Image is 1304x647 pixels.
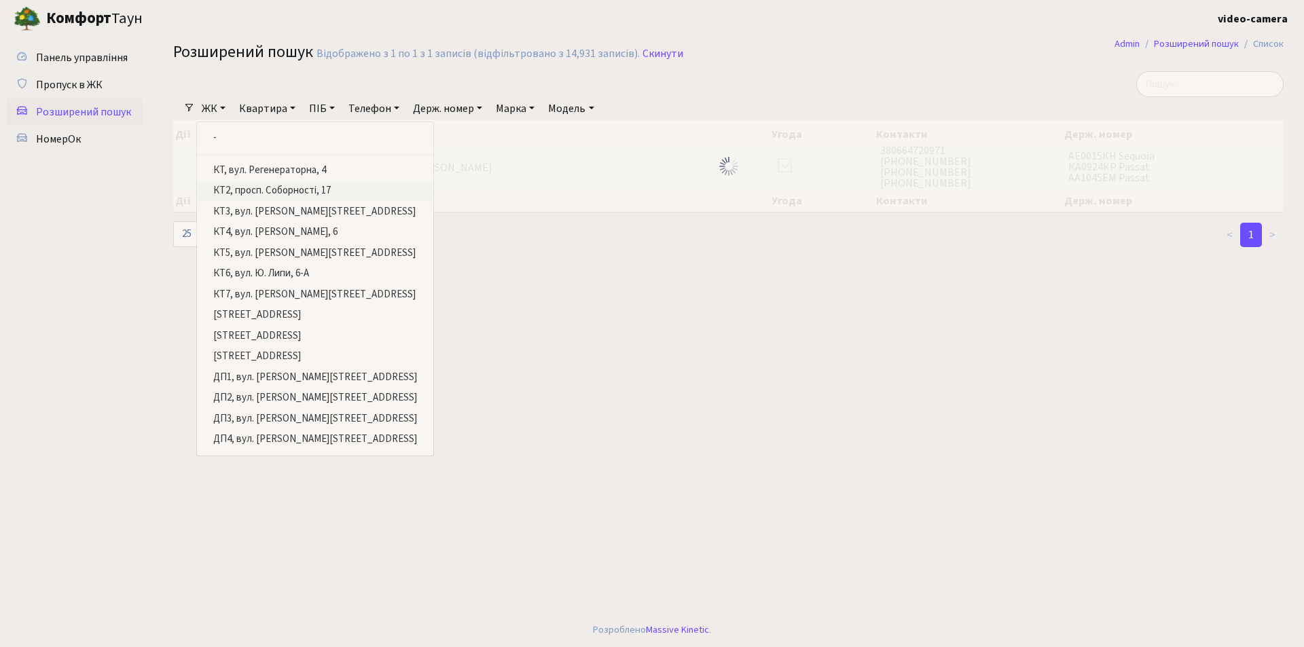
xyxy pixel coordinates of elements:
img: logo.png [14,5,41,33]
a: ЖК [196,97,231,120]
a: Квартира [234,97,301,120]
li: Список [1239,37,1284,52]
a: Massive Kinetic [646,623,709,637]
a: КТ7, вул. [PERSON_NAME][STREET_ADDRESS] [197,284,433,306]
a: video-camera [1218,11,1288,27]
img: Обробка... [718,155,740,177]
a: КТ3, вул. [PERSON_NAME][STREET_ADDRESS] [197,202,433,223]
span: Таун [46,7,143,31]
a: - [197,128,433,149]
button: Переключити навігацію [170,7,204,30]
b: video-camera [1218,12,1288,26]
a: [STREET_ADDRESS] [197,346,433,367]
a: ДП2, вул. [PERSON_NAME][STREET_ADDRESS] [197,388,433,409]
a: ДП1, вул. [PERSON_NAME][STREET_ADDRESS] [197,367,433,388]
input: Пошук... [1136,71,1284,97]
span: НомерОк [36,132,81,147]
label: записів на сторінці [173,221,310,247]
a: НомерОк [7,126,143,153]
a: Пропуск в ЖК [7,71,143,98]
span: Панель управління [36,50,128,65]
a: Марка [490,97,540,120]
a: [STREET_ADDRESS] [197,305,433,326]
b: Комфорт [46,7,111,29]
span: Розширений пошук [173,40,313,64]
a: Модель [543,97,599,120]
a: Держ. номер [407,97,488,120]
span: Пропуск в ЖК [36,77,103,92]
div: Відображено з 1 по 1 з 1 записів (відфільтровано з 14,931 записів). [316,48,640,60]
a: Admin [1115,37,1140,51]
a: Скинути [642,48,683,60]
a: КТ2, просп. Соборності, 17 [197,181,433,202]
a: Розширений пошук [7,98,143,126]
nav: breadcrumb [1094,30,1304,58]
div: Розроблено . [593,623,711,637]
a: КТ6, вул. Ю. Липи, 6-А [197,263,433,284]
a: КТ, вул. Регенераторна, 4 [197,160,433,181]
a: ДП4, вул. [PERSON_NAME][STREET_ADDRESS] [197,429,433,450]
a: ДП3, вул. [PERSON_NAME][STREET_ADDRESS] [197,409,433,430]
a: [STREET_ADDRESS] [197,326,433,347]
a: КТ5, вул. [PERSON_NAME][STREET_ADDRESS] [197,243,433,264]
a: Панель управління [7,44,143,71]
a: КТ4, вул. [PERSON_NAME], 6 [197,222,433,243]
a: ПІБ [304,97,340,120]
span: Розширений пошук [36,105,131,119]
a: Розширений пошук [1154,37,1239,51]
a: 1 [1240,223,1262,247]
select: записів на сторінці [173,221,213,247]
a: Телефон [343,97,405,120]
